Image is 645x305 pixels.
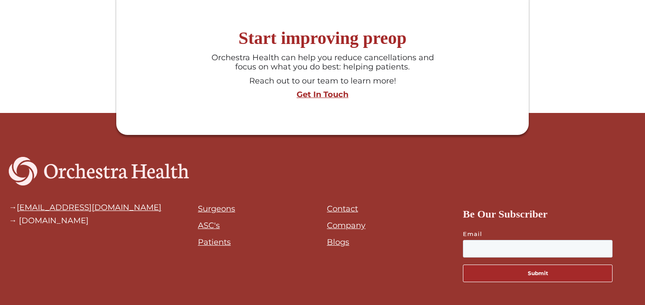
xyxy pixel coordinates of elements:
[327,204,358,214] a: Contact
[198,221,220,230] a: ASC's
[327,221,365,230] a: Company
[9,216,161,225] div: → [DOMAIN_NAME]
[208,53,438,72] div: Orchestra Health can help you reduce cancellations and focus on what you do best: helping patients.
[17,203,161,212] a: [EMAIL_ADDRESS][DOMAIN_NAME]
[463,229,629,238] label: Email
[9,203,161,212] div: →
[121,28,524,49] h6: Start improving preop
[463,265,613,282] button: Submit
[208,76,438,86] div: Reach out to our team to learn more!
[121,90,524,100] a: Get In Touch
[327,237,349,247] a: Blogs
[198,204,235,214] a: Surgeons
[463,206,629,222] h4: Be Our Subscriber
[198,237,231,247] a: Patients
